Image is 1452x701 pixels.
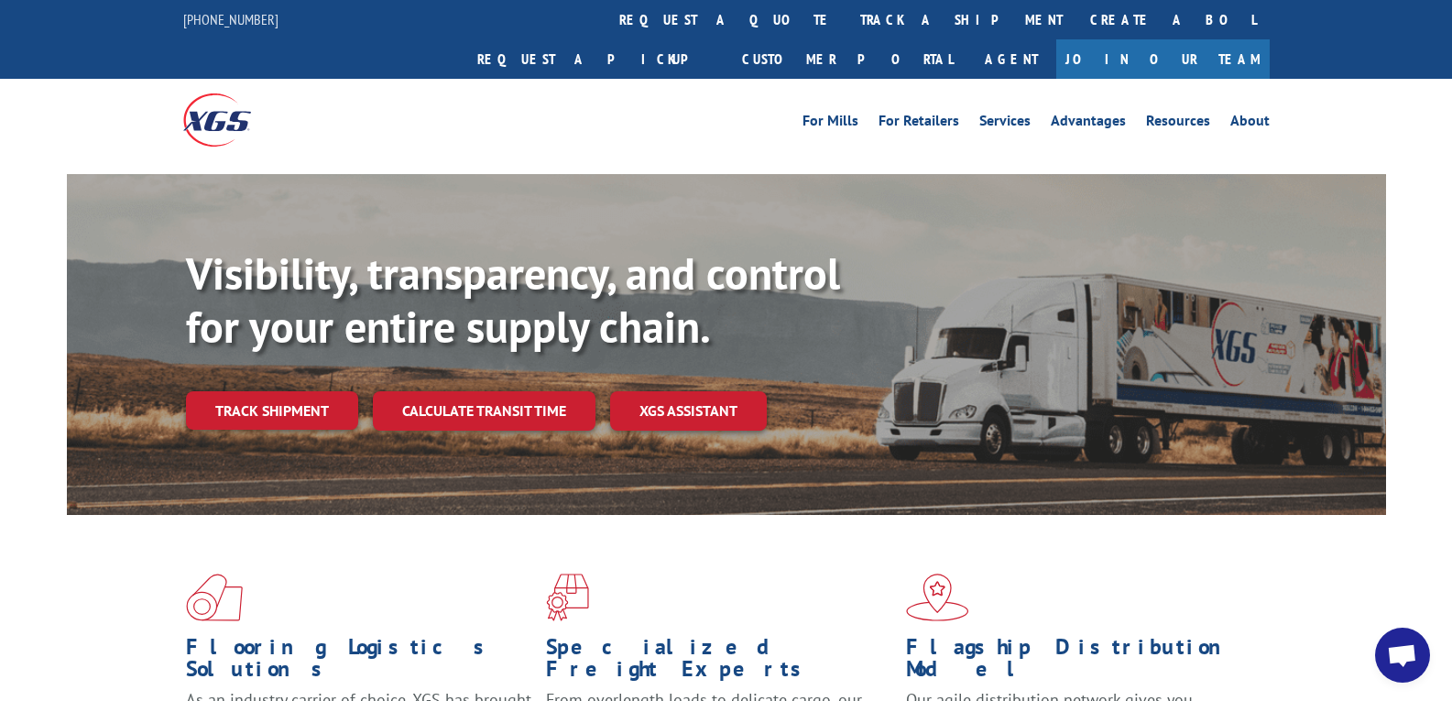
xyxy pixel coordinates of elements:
[979,114,1031,134] a: Services
[966,39,1056,79] a: Agent
[802,114,858,134] a: For Mills
[610,391,767,431] a: XGS ASSISTANT
[373,391,595,431] a: Calculate transit time
[879,114,959,134] a: For Retailers
[1146,114,1210,134] a: Resources
[728,39,966,79] a: Customer Portal
[546,636,892,689] h1: Specialized Freight Experts
[186,245,840,355] b: Visibility, transparency, and control for your entire supply chain.
[186,636,532,689] h1: Flooring Logistics Solutions
[1056,39,1270,79] a: Join Our Team
[546,574,589,621] img: xgs-icon-focused-on-flooring-red
[1051,114,1126,134] a: Advantages
[186,574,243,621] img: xgs-icon-total-supply-chain-intelligence-red
[906,574,969,621] img: xgs-icon-flagship-distribution-model-red
[1375,628,1430,683] div: Open chat
[906,636,1252,689] h1: Flagship Distribution Model
[186,391,358,430] a: Track shipment
[1230,114,1270,134] a: About
[183,10,278,28] a: [PHONE_NUMBER]
[464,39,728,79] a: Request a pickup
